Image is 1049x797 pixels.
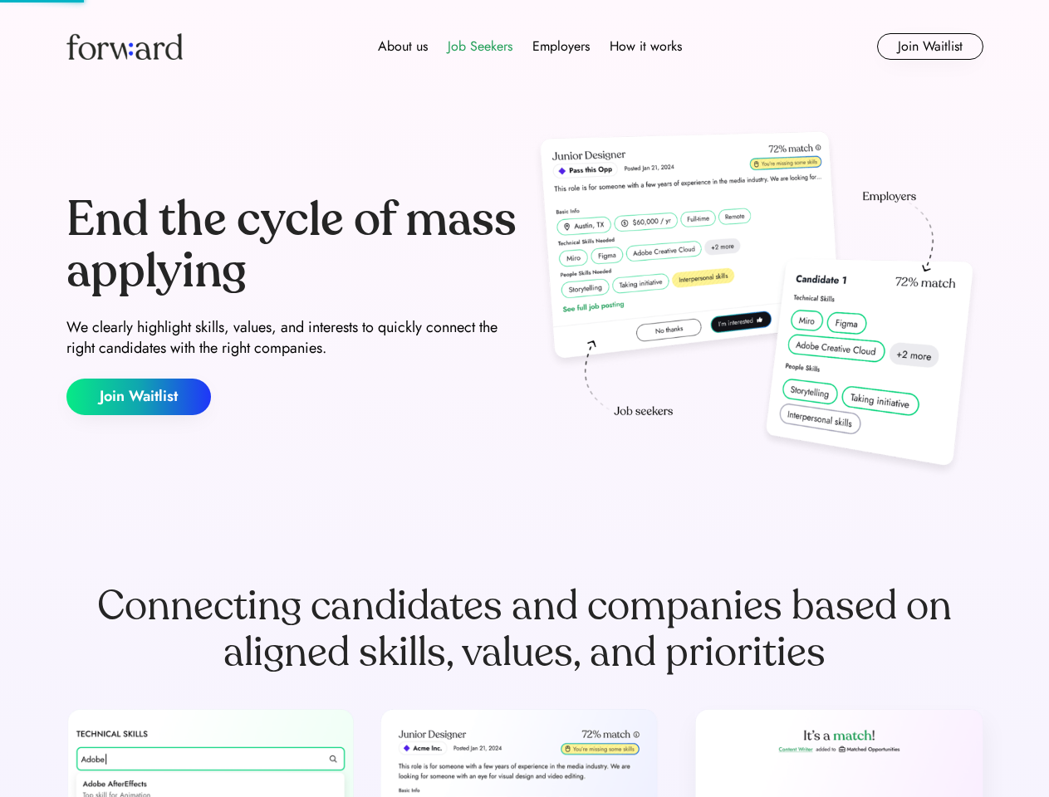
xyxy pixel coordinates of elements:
[66,583,983,676] div: Connecting candidates and companies based on aligned skills, values, and priorities
[66,379,211,415] button: Join Waitlist
[66,33,183,60] img: Forward logo
[378,37,428,56] div: About us
[610,37,682,56] div: How it works
[532,37,590,56] div: Employers
[532,126,983,483] img: hero-image.png
[877,33,983,60] button: Join Waitlist
[448,37,512,56] div: Job Seekers
[66,194,518,296] div: End the cycle of mass applying
[66,317,518,359] div: We clearly highlight skills, values, and interests to quickly connect the right candidates with t...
